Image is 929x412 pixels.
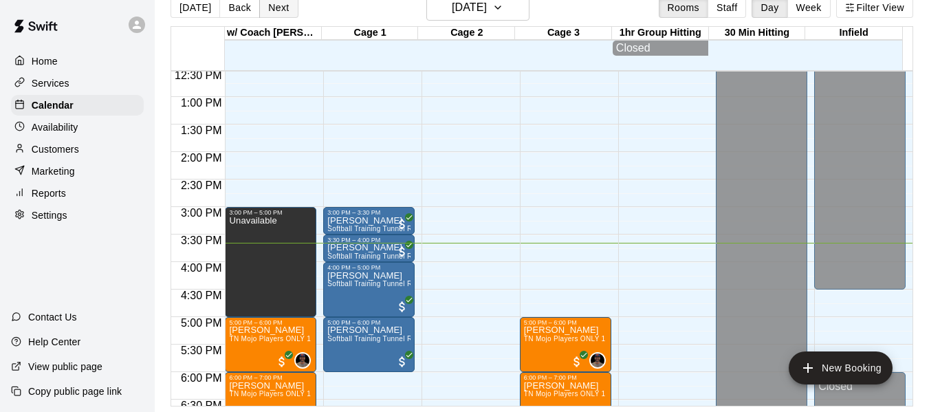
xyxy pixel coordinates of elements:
[789,351,893,384] button: add
[300,352,311,369] span: Allen Quinney
[177,152,226,164] span: 2:00 PM
[296,354,309,367] img: Allen Quinney
[327,319,411,326] div: 5:00 PM – 6:00 PM
[520,317,611,372] div: 5:00 PM – 6:00 PM: Josie Barbee
[229,335,487,343] span: TN Mojo Players ONLY 1 Hr Private Hitting, Infield or Catching Training Lesson
[616,42,705,54] div: Closed
[28,384,122,398] p: Copy public page link
[32,208,67,222] p: Settings
[570,355,584,369] span: All customers have paid
[177,372,226,384] span: 6:00 PM
[524,390,782,398] span: TN Mojo Players ONLY 1 Hr Private Hitting, Infield or Catching Training Lesson
[515,27,612,40] div: Cage 3
[275,355,289,369] span: All customers have paid
[589,352,606,369] div: Allen Quinney
[524,335,782,343] span: TN Mojo Players ONLY 1 Hr Private Hitting, Infield or Catching Training Lesson
[395,217,409,231] span: All customers have paid
[524,319,607,326] div: 5:00 PM – 6:00 PM
[327,237,411,243] div: 3:30 PM – 4:00 PM
[28,335,80,349] p: Help Center
[229,209,312,216] div: 3:00 PM – 5:00 PM
[323,235,415,262] div: 3:30 PM – 4:00 PM: Chloe Elliott
[11,73,144,94] a: Services
[32,98,74,112] p: Calendar
[177,180,226,191] span: 2:30 PM
[32,142,79,156] p: Customers
[229,390,487,398] span: TN Mojo Players ONLY 1 Hr Private Hitting, Infield or Catching Training Lesson
[322,27,419,40] div: Cage 1
[171,69,225,81] span: 12:30 PM
[418,27,515,40] div: Cage 2
[28,360,102,373] p: View public page
[28,310,77,324] p: Contact Us
[709,27,806,40] div: 30 Min Hitting
[327,335,428,343] span: Softball Training Tunnel Rental
[177,235,226,246] span: 3:30 PM
[11,139,144,160] a: Customers
[225,27,322,40] div: w/ Coach [PERSON_NAME]
[612,27,709,40] div: 1hr Group Hitting
[225,207,316,317] div: 3:00 PM – 5:00 PM: Unavailable
[591,354,604,367] img: Allen Quinney
[327,280,428,288] span: Softball Training Tunnel Rental
[11,117,144,138] a: Availability
[32,164,75,178] p: Marketing
[177,290,226,301] span: 4:30 PM
[327,252,428,260] span: Softball Training Tunnel Rental
[11,95,144,116] a: Calendar
[11,183,144,204] a: Reports
[395,300,409,314] span: All customers have paid
[327,264,411,271] div: 4:00 PM – 5:00 PM
[177,207,226,219] span: 3:00 PM
[327,225,428,232] span: Softball Training Tunnel Rental
[177,317,226,329] span: 5:00 PM
[395,245,409,259] span: All customers have paid
[11,51,144,72] a: Home
[294,352,311,369] div: Allen Quinney
[177,400,226,411] span: 6:30 PM
[323,207,415,235] div: 3:00 PM – 3:30 PM: Chloe Elliott
[327,209,411,216] div: 3:00 PM – 3:30 PM
[177,124,226,136] span: 1:30 PM
[177,262,226,274] span: 4:00 PM
[32,120,78,134] p: Availability
[323,262,415,317] div: 4:00 PM – 5:00 PM: Billy Barbee
[229,374,312,381] div: 6:00 PM – 7:00 PM
[177,97,226,109] span: 1:00 PM
[32,76,69,90] p: Services
[229,319,312,326] div: 5:00 PM – 6:00 PM
[524,374,607,381] div: 6:00 PM – 7:00 PM
[323,317,415,372] div: 5:00 PM – 6:00 PM: Billy Barbee
[32,186,66,200] p: Reports
[395,355,409,369] span: All customers have paid
[32,54,58,68] p: Home
[177,345,226,356] span: 5:30 PM
[805,27,902,40] div: Infield
[11,161,144,182] a: Marketing
[11,205,144,226] a: Settings
[225,317,316,372] div: 5:00 PM – 6:00 PM: Josie Barbee
[595,352,606,369] span: Allen Quinney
